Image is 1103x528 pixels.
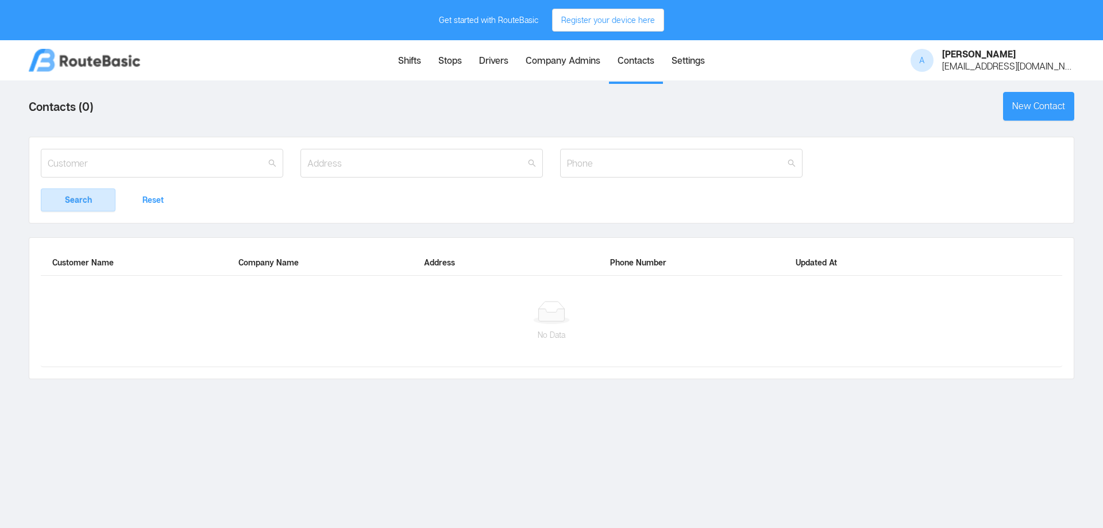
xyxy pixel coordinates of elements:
button: New Contact [1003,92,1074,121]
button: Search [41,188,115,211]
a: Stops [430,42,470,82]
a: Contacts [609,42,663,82]
a: Settings [663,42,714,82]
input: Customer [41,149,283,178]
span: Updated At [796,257,837,267]
div: Get started with RouteBasic [439,9,538,32]
div: [EMAIL_ADDRESS][DOMAIN_NAME] [942,61,1074,71]
button: Register your device here [552,9,664,32]
i: icon: search [268,159,276,167]
img: logo.png [29,49,140,72]
a: Shifts [389,42,430,82]
span: Company Name [238,257,299,267]
label: Contacts ( 0 ) [29,92,93,121]
div: [PERSON_NAME] [942,49,1074,59]
span: A [919,49,925,72]
span: Phone Number [610,257,666,267]
p: No Data [52,329,1051,341]
span: Address [424,257,455,267]
a: Drivers [470,42,517,82]
input: Phone [560,149,803,178]
span: Customer Name [52,257,114,267]
input: Address [300,149,543,178]
i: icon: search [788,159,796,167]
i: icon: search [528,159,536,167]
a: Company Admins [517,42,609,82]
button: Reset [115,188,190,211]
